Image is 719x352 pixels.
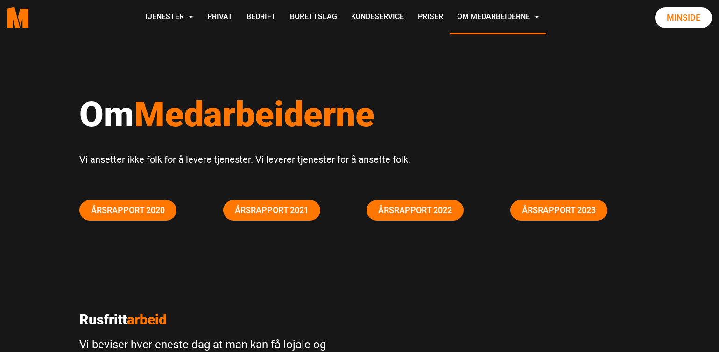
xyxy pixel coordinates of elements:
[127,311,167,328] span: arbeid
[283,1,344,34] a: Borettslag
[344,1,411,34] a: Kundeservice
[200,1,240,34] a: Privat
[655,7,712,28] a: Minside
[137,1,200,34] a: Tjenester
[510,200,607,221] a: Årsrapport 2023
[79,152,640,167] p: Vi ansetter ikke folk for å levere tjenester. Vi leverer tjenester for å ansette folk.
[411,1,450,34] a: Priser
[79,93,640,135] h1: Om
[240,1,283,34] a: Bedrift
[450,1,546,34] a: Om Medarbeiderne
[223,200,320,221] a: Årsrapport 2021
[79,200,176,221] a: Årsrapport 2020
[134,94,374,135] span: Medarbeiderne
[79,311,352,328] p: Rusfritt
[367,200,464,221] a: Årsrapport 2022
